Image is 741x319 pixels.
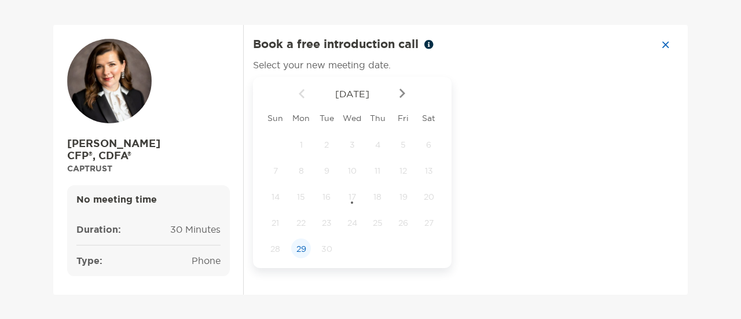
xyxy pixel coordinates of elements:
span: 3 [342,140,362,150]
p: Select your new meeting date. [253,58,391,72]
div: Sat [416,113,442,123]
span: 12 [394,166,413,176]
span: 21 [266,218,285,228]
div: Thu [365,113,390,123]
span: 23 [317,218,336,228]
div: Fri [391,113,416,123]
span: 19 [394,192,413,202]
span: 6 [419,140,439,150]
span: 30 [317,244,336,254]
span: 9 [317,166,336,176]
div: Mon [288,113,314,123]
span: phone [192,255,221,266]
span: CFP®, CDFA® [67,150,230,162]
b: Duration: [76,223,121,236]
span: 24 [342,218,362,228]
h4: Book a free introduction call [253,39,434,52]
span: 15 [291,192,311,202]
span: 30 minutes [170,223,221,235]
span: 8 [291,166,311,176]
span: 5 [394,140,413,150]
span: 11 [368,166,387,176]
span: 28 [266,244,285,254]
span: 1 [291,140,311,150]
b: Type: [76,255,102,267]
span: CAPTRUST [67,163,112,174]
span: 29 [291,244,311,254]
span: 14 [266,192,285,202]
span: 7 [266,166,285,176]
div: Tue [314,113,339,123]
span: 10 [342,166,362,176]
span: 17 [342,192,362,202]
span: 25 [368,218,387,228]
span: 16 [317,192,336,202]
div: Sun [263,113,288,123]
span: 22 [291,218,311,228]
h3: No meeting time [76,195,221,205]
span: 13 [419,166,439,176]
img: Schedule information icon [424,40,434,49]
span: 20 [419,192,439,202]
span: [PERSON_NAME] [67,138,230,150]
img: Arrow icon [299,89,305,98]
a: [PERSON_NAME]CFP®, CDFA® [67,138,230,162]
span: 27 [419,218,439,228]
span: 4 [368,140,387,150]
span: [DATE] [307,88,397,100]
span: 18 [368,192,387,202]
div: Wed [339,113,365,123]
span: 26 [394,218,413,228]
img: Arrow icon [399,89,405,98]
span: 2 [317,140,336,150]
